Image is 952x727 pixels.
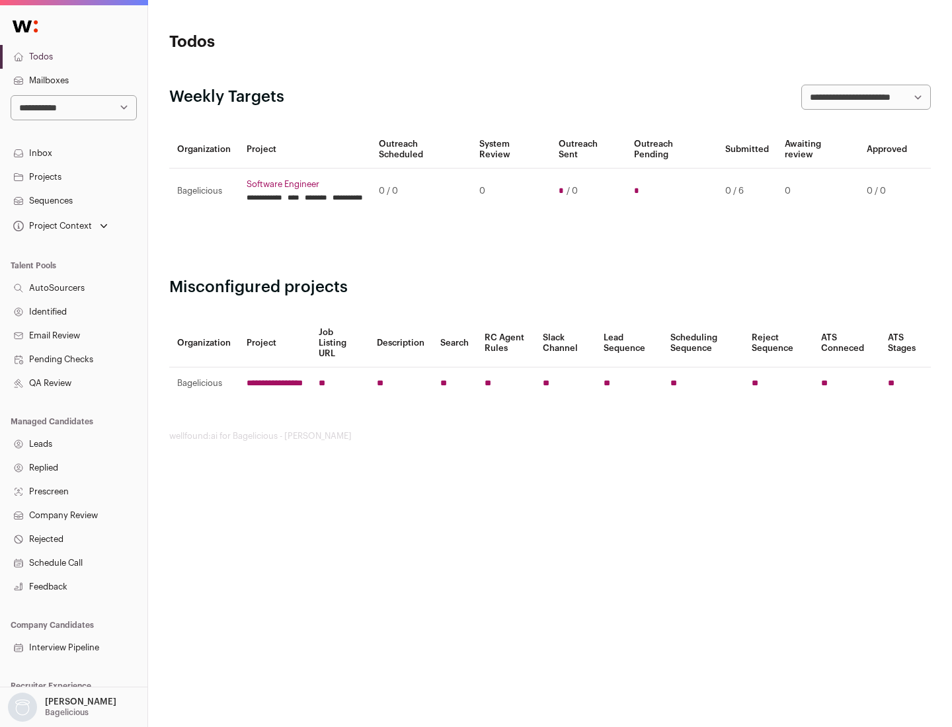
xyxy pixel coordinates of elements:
footer: wellfound:ai for Bagelicious - [PERSON_NAME] [169,431,931,441]
a: Software Engineer [247,179,363,190]
td: Bagelicious [169,367,239,400]
th: Outreach Sent [551,131,627,169]
th: Search [432,319,477,367]
td: 0 / 6 [717,169,777,214]
th: Organization [169,319,239,367]
th: Slack Channel [535,319,596,367]
th: Lead Sequence [596,319,662,367]
td: 0 / 0 [371,169,471,214]
th: Job Listing URL [311,319,369,367]
div: Project Context [11,221,92,231]
img: nopic.png [8,693,37,722]
th: Organization [169,131,239,169]
td: 0 / 0 [859,169,915,214]
th: Submitted [717,131,777,169]
span: / 0 [567,186,578,196]
p: [PERSON_NAME] [45,697,116,707]
th: Scheduling Sequence [662,319,744,367]
button: Open dropdown [5,693,119,722]
td: Bagelicious [169,169,239,214]
th: Approved [859,131,915,169]
th: Awaiting review [777,131,859,169]
img: Wellfound [5,13,45,40]
td: 0 [471,169,550,214]
th: ATS Conneced [813,319,879,367]
button: Open dropdown [11,217,110,235]
th: RC Agent Rules [477,319,534,367]
h2: Misconfigured projects [169,277,931,298]
th: Project [239,131,371,169]
td: 0 [777,169,859,214]
p: Bagelicious [45,707,89,718]
th: System Review [471,131,550,169]
h1: Todos [169,32,423,53]
th: Outreach Scheduled [371,131,471,169]
th: Description [369,319,432,367]
th: Reject Sequence [744,319,814,367]
h2: Weekly Targets [169,87,284,108]
th: Outreach Pending [626,131,717,169]
th: ATS Stages [880,319,931,367]
th: Project [239,319,311,367]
